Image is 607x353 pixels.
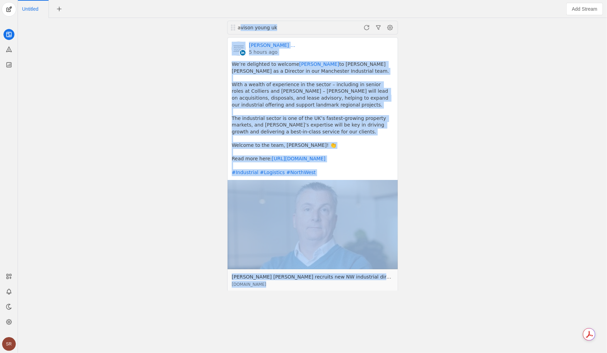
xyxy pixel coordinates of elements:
a: [PERSON_NAME] [PERSON_NAME] recruits new NW industrial director | BE News[DOMAIN_NAME] [228,269,398,292]
span: Avison Young recruits new NW industrial director | BE News [232,273,394,280]
a: #NorthWest [286,170,315,175]
img: cache [228,180,398,269]
a: [URL][DOMAIN_NAME] [272,156,325,161]
span: [DOMAIN_NAME] [232,281,394,288]
div: avison young uk [237,24,320,31]
a: 5 hours ago [249,49,297,56]
a: [PERSON_NAME] [PERSON_NAME] │[GEOGRAPHIC_DATA] [249,42,297,49]
a: [PERSON_NAME] [299,61,339,67]
button: SR [2,337,16,351]
a: #Industrial [232,170,258,175]
app-icon-button: New Tab [53,6,65,11]
pre: We’re delighted to welcome to [PERSON_NAME] [PERSON_NAME] as a Director in our Manchester Industr... [232,61,394,176]
div: avison young uk [238,24,320,31]
a: #Logistics [260,170,284,175]
span: Click to edit name [22,7,38,11]
span: Add Stream [572,6,597,12]
button: Add Stream [566,3,603,15]
img: cache [232,42,245,56]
